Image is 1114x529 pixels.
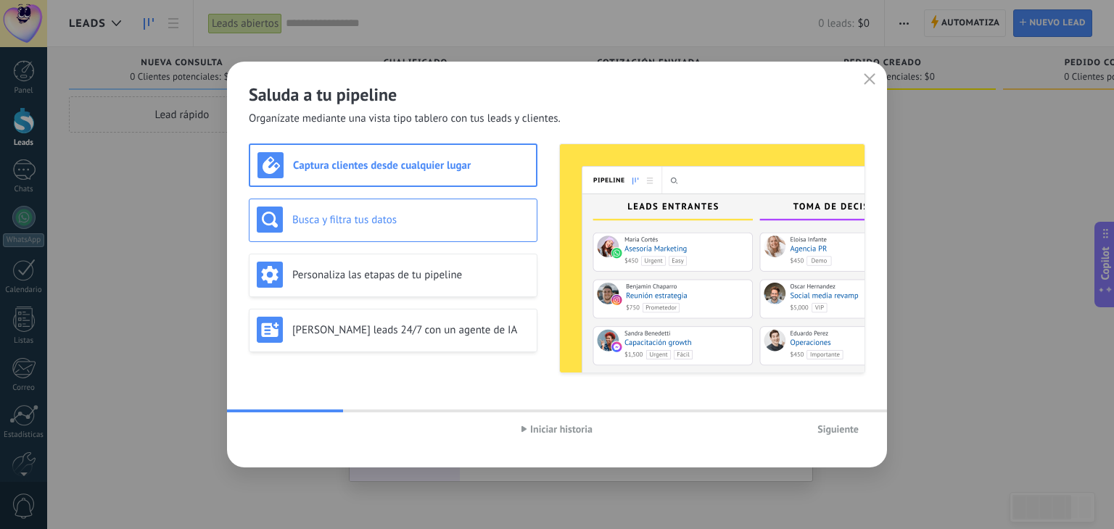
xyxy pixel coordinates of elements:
[811,418,865,440] button: Siguiente
[292,323,529,337] h3: [PERSON_NAME] leads 24/7 con un agente de IA
[292,213,529,227] h3: Busca y filtra tus datos
[293,159,529,172] h3: Captura clientes desde cualquier lugar
[249,83,865,106] h2: Saluda a tu pipeline
[530,424,593,434] span: Iniciar historia
[817,424,859,434] span: Siguiente
[292,268,529,282] h3: Personaliza las etapas de tu pipeline
[515,418,599,440] button: Iniciar historia
[249,112,561,126] span: Organízate mediante una vista tipo tablero con tus leads y clientes.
